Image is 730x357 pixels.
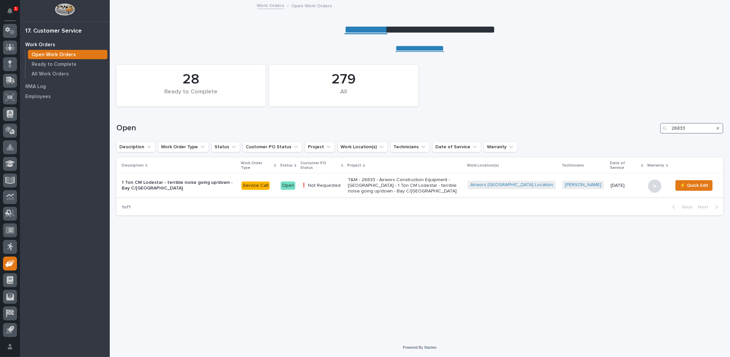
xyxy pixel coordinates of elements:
p: 1 of 1 [116,199,136,215]
button: Project [305,142,335,152]
p: Date of Service [610,160,640,172]
div: 279 [280,71,407,88]
p: Customer PO Status [301,160,340,172]
button: Notifications [3,4,17,18]
h1: Open [116,123,657,133]
button: Status [212,142,240,152]
button: Customer PO Status [243,142,302,152]
a: [PERSON_NAME] [565,182,601,188]
button: Next [695,204,723,210]
p: Project [347,162,361,169]
p: [DATE] [611,183,643,188]
p: Ready to Complete [32,61,76,67]
a: Open Work Orders [26,50,110,59]
p: Employees [25,94,51,100]
a: RMA Log [20,81,110,91]
p: Warranty [648,162,664,169]
button: Technicians [390,142,430,152]
p: ❗ Not Requested [301,183,343,188]
a: Powered By Stacker [403,345,437,349]
a: Airworx [GEOGRAPHIC_DATA] Location [470,182,553,188]
div: Open [281,181,295,190]
p: 1 [15,6,17,11]
p: RMA Log [25,84,46,90]
p: Status [280,162,293,169]
div: Service Call [241,181,270,190]
span: ⚡ Quick Edit [680,181,708,189]
input: Search [660,123,723,134]
button: Work Order Type [158,142,209,152]
span: Next [698,204,712,210]
a: Ready to Complete [26,59,110,69]
a: Work Orders [257,1,284,9]
a: Employees [20,91,110,101]
button: Date of Service [432,142,481,152]
p: T&M - 26833 - Airworx Construction Equipment - [GEOGRAPHIC_DATA] - 1 Ton CM Lodestar - terrible n... [348,177,462,194]
div: 28 [128,71,254,88]
button: Back [667,204,695,210]
p: Work Orders [25,42,55,48]
p: Open Work Orders [32,52,76,58]
p: Work Location(s) [467,162,499,169]
p: Description [122,162,144,169]
button: Description [116,142,155,152]
p: Open Work Orders [292,2,332,9]
button: ⚡ Quick Edit [675,180,713,191]
p: Work Order Type [241,160,272,172]
button: Work Location(s) [338,142,388,152]
p: 1 Ton CM Lodestar - terrible noise going up/down - Bay C/[GEOGRAPHIC_DATA] [122,180,236,191]
a: All Work Orders [26,69,110,78]
div: 17. Customer Service [25,28,82,35]
div: Ready to Complete [128,88,254,102]
div: Notifications1 [8,8,17,19]
div: All [280,88,407,102]
p: Technicians [562,162,584,169]
p: All Work Orders [32,71,69,77]
img: Workspace Logo [55,3,74,16]
tr: 1 Ton CM Lodestar - terrible noise going up/down - Bay C/[GEOGRAPHIC_DATA]Service CallOpen❗ Not R... [116,174,723,197]
a: Work Orders [20,40,110,50]
button: Warranty [484,142,517,152]
span: Back [678,204,692,210]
